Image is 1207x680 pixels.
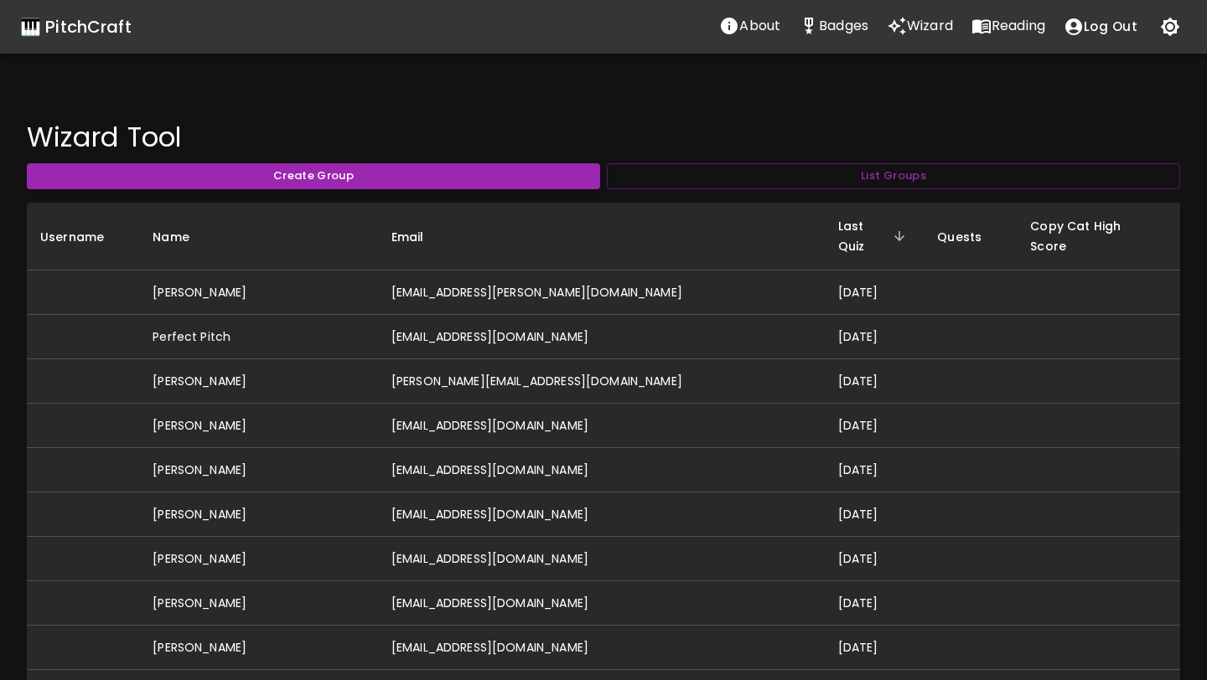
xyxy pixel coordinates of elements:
[907,16,953,36] p: Wizard
[27,163,600,189] button: Create Group
[378,626,825,670] td: [EMAIL_ADDRESS][DOMAIN_NAME]
[825,359,925,404] td: [DATE]
[139,315,378,359] td: Perfect Pitch
[139,492,378,537] td: [PERSON_NAME]
[378,448,825,492] td: [EMAIL_ADDRESS][DOMAIN_NAME]
[391,227,446,247] span: Email
[153,227,211,247] span: Name
[962,9,1054,43] button: Reading
[825,626,925,670] td: [DATE]
[139,404,378,448] td: [PERSON_NAME]
[607,163,1180,189] button: List Groups
[790,9,878,44] a: Stats
[937,227,1003,247] span: Quests
[819,16,868,36] p: Badges
[378,581,825,626] td: [EMAIL_ADDRESS][DOMAIN_NAME]
[378,270,825,315] td: [EMAIL_ADDRESS][PERSON_NAME][DOMAIN_NAME]
[710,9,790,43] button: About
[40,227,126,247] span: Username
[825,537,925,581] td: [DATE]
[739,16,780,36] p: About
[825,315,925,359] td: [DATE]
[825,404,925,448] td: [DATE]
[139,448,378,492] td: [PERSON_NAME]
[878,9,962,43] button: Wizard
[825,448,925,492] td: [DATE]
[378,537,825,581] td: [EMAIL_ADDRESS][DOMAIN_NAME]
[838,216,911,256] span: Last Quiz
[1030,216,1167,256] span: Copy Cat High Score
[27,121,1180,154] h4: Wizard Tool
[825,581,925,626] td: [DATE]
[878,9,962,44] a: Wizard
[378,492,825,537] td: [EMAIL_ADDRESS][DOMAIN_NAME]
[962,9,1054,44] a: Reading
[825,492,925,537] td: [DATE]
[139,537,378,581] td: [PERSON_NAME]
[139,270,378,315] td: [PERSON_NAME]
[1054,9,1147,44] button: account of current user
[710,9,790,44] a: About
[992,16,1045,36] p: Reading
[139,626,378,670] td: [PERSON_NAME]
[20,13,132,40] a: 🎹 PitchCraft
[378,404,825,448] td: [EMAIL_ADDRESS][DOMAIN_NAME]
[139,359,378,404] td: [PERSON_NAME]
[139,581,378,626] td: [PERSON_NAME]
[790,9,878,43] button: Stats
[825,270,925,315] td: [DATE]
[378,315,825,359] td: [EMAIL_ADDRESS][DOMAIN_NAME]
[378,359,825,404] td: [PERSON_NAME][EMAIL_ADDRESS][DOMAIN_NAME]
